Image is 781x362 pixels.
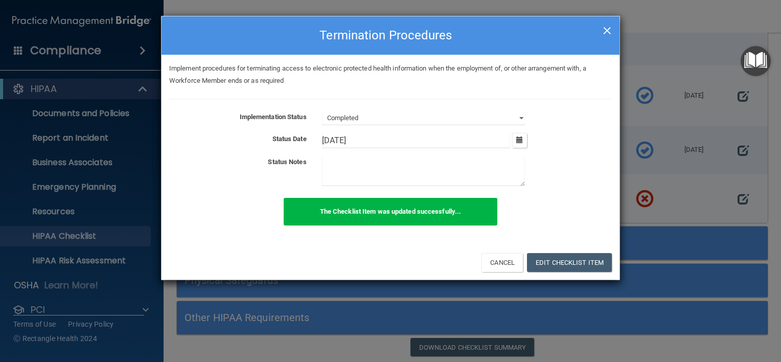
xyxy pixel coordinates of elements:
b: Implementation Status [240,113,307,121]
h4: Termination Procedures [169,24,612,47]
b: Status Date [272,135,307,143]
b: The Checklist Item was updated successfully... [320,208,462,215]
button: Edit Checklist Item [527,253,612,272]
b: Status Notes [268,158,306,166]
button: Open Resource Center [741,46,771,76]
button: Cancel [481,253,523,272]
span: × [603,19,612,39]
div: Implement procedures for terminating access to electronic protected health information when the e... [162,62,619,87]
